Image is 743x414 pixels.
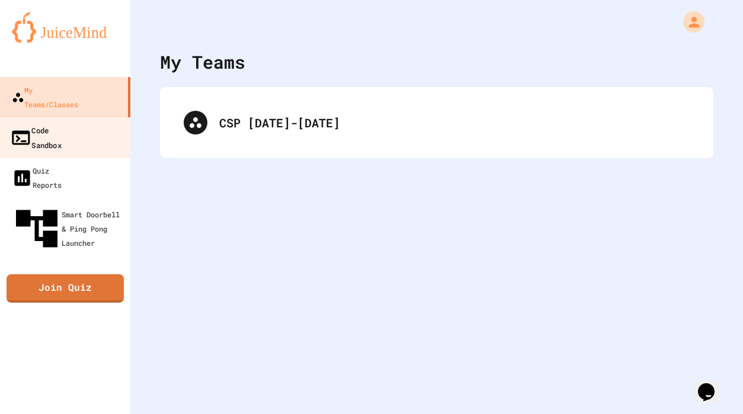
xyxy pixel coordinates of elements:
iframe: chat widget [693,367,731,402]
div: Code Sandbox [10,123,62,152]
div: My Teams/Classes [12,83,78,111]
div: My Account [671,8,707,36]
a: Join Quiz [7,274,124,303]
div: My Teams [160,49,245,75]
div: Quiz Reports [12,163,62,192]
div: CSP [DATE]-[DATE] [172,99,702,146]
div: CSP [DATE]-[DATE] [219,114,690,131]
div: Smart Doorbell & Ping Pong Launcher [12,204,126,253]
img: logo-orange.svg [12,12,119,43]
